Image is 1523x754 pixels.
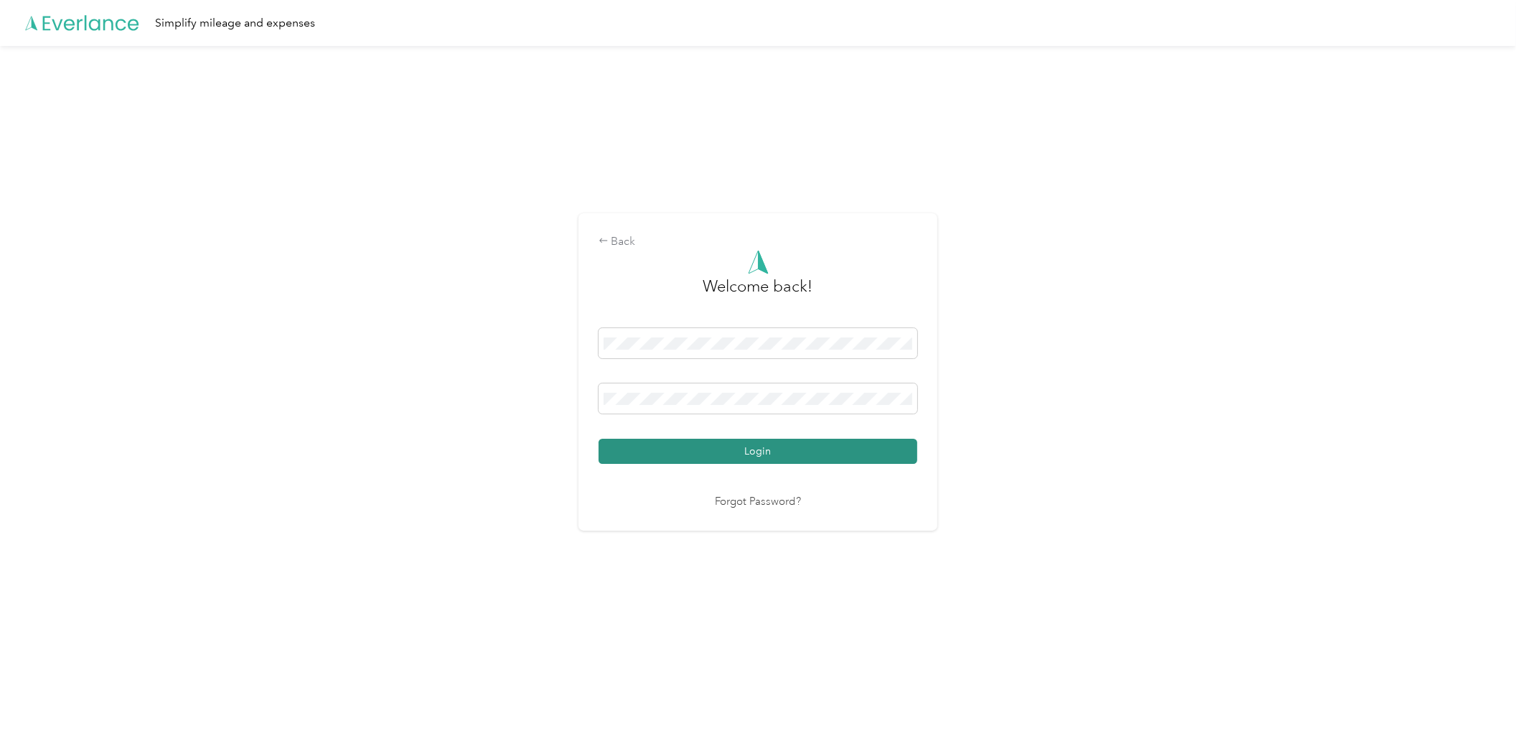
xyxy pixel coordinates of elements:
[715,494,801,511] a: Forgot Password?
[155,14,315,32] div: Simplify mileage and expenses
[599,233,917,251] div: Back
[599,439,917,464] button: Login
[1443,674,1523,754] iframe: Everlance-gr Chat Button Frame
[703,274,813,313] h3: greeting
